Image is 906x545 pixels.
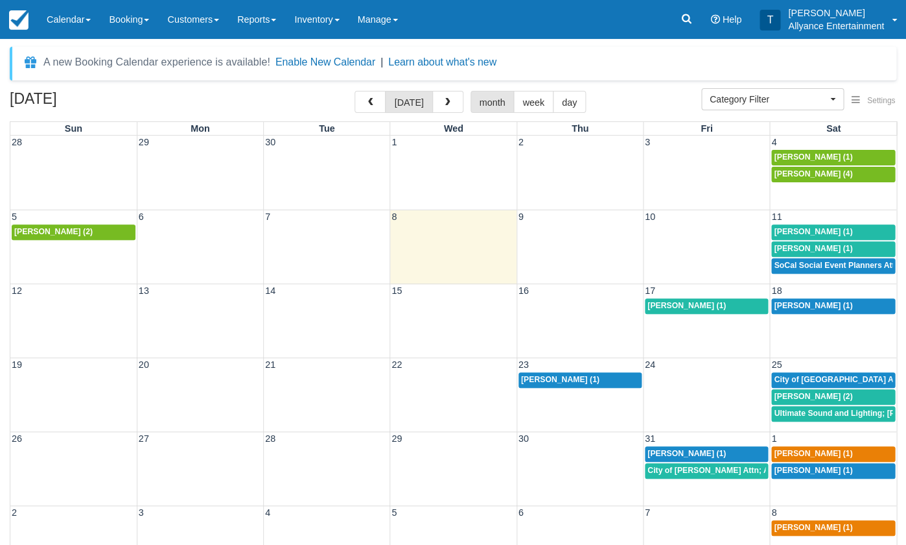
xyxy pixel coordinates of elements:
span: Sun [65,123,82,134]
span: Category Filter [710,93,827,106]
span: [PERSON_NAME] (2) [774,392,852,401]
span: 12 [10,285,23,296]
a: Learn about what's new [388,56,496,67]
span: 1 [390,137,398,147]
a: City of [GEOGRAPHIC_DATA] Attn; [PERSON_NAME] (2) [771,372,895,388]
span: 5 [10,212,18,222]
span: [PERSON_NAME] (1) [774,227,852,236]
button: Category Filter [701,88,844,110]
span: 2 [10,507,18,518]
p: Allyance Entertainment [788,19,884,32]
span: 30 [264,137,277,147]
span: [PERSON_NAME] (1) [774,152,852,162]
span: 19 [10,359,23,370]
div: T [760,10,780,30]
span: City of [PERSON_NAME] Attn; America [PERSON_NAME] (1) [647,466,875,475]
span: 2 [517,137,525,147]
span: [PERSON_NAME] (1) [774,466,852,475]
span: 29 [390,433,403,444]
span: 27 [137,433,150,444]
span: 1 [770,433,778,444]
span: 6 [137,212,145,222]
span: 15 [390,285,403,296]
button: month [470,91,515,113]
a: [PERSON_NAME] (2) [12,224,135,240]
span: 17 [644,285,656,296]
img: checkfront-main-nav-mini-logo.png [9,10,29,30]
span: 4 [264,507,272,518]
span: Settings [867,96,895,105]
a: Ultimate Sound and Lighting; [PERSON_NAME] (1) [771,406,895,422]
a: [PERSON_NAME] (1) [771,241,895,257]
a: [PERSON_NAME] (1) [771,298,895,314]
h2: [DATE] [10,91,174,115]
button: Settings [844,91,903,110]
a: [PERSON_NAME] (1) [645,298,768,314]
span: [PERSON_NAME] (1) [774,244,852,253]
span: 6 [517,507,525,518]
span: [PERSON_NAME] (1) [774,449,852,458]
span: 28 [264,433,277,444]
button: week [513,91,553,113]
span: 25 [770,359,783,370]
button: Enable New Calendar [275,56,375,69]
a: [PERSON_NAME] (1) [771,150,895,165]
span: 3 [137,507,145,518]
span: Wed [444,123,463,134]
span: 8 [770,507,778,518]
button: day [553,91,586,113]
a: City of [PERSON_NAME] Attn; America [PERSON_NAME] (1) [645,463,768,479]
span: Thu [572,123,588,134]
p: [PERSON_NAME] [788,6,884,19]
span: [PERSON_NAME] (2) [14,227,93,236]
span: Help [722,14,741,25]
span: [PERSON_NAME] (1) [774,301,852,310]
span: [PERSON_NAME] (1) [647,301,726,310]
span: 28 [10,137,23,147]
span: 21 [264,359,277,370]
span: 4 [770,137,778,147]
span: 7 [644,507,651,518]
span: 29 [137,137,150,147]
span: Mon [191,123,210,134]
span: 7 [264,212,272,222]
span: Tue [319,123,335,134]
button: [DATE] [385,91,432,113]
span: [PERSON_NAME] (1) [647,449,726,458]
span: 16 [517,285,530,296]
span: Sat [826,123,841,134]
a: [PERSON_NAME] (4) [771,167,895,182]
span: 13 [137,285,150,296]
span: 23 [517,359,530,370]
span: 24 [644,359,656,370]
span: 14 [264,285,277,296]
span: 9 [517,212,525,222]
div: A new Booking Calendar experience is available! [43,54,270,70]
span: 22 [390,359,403,370]
a: [PERSON_NAME] (1) [771,224,895,240]
a: [PERSON_NAME] (1) [645,446,768,462]
a: [PERSON_NAME] (1) [771,520,895,536]
span: 11 [770,212,783,222]
i: Help [710,15,719,24]
span: Fri [701,123,712,134]
a: SoCal Social Event Planners Attn; [PERSON_NAME] (2) [771,258,895,274]
span: 31 [644,433,656,444]
span: 26 [10,433,23,444]
span: 18 [770,285,783,296]
span: 5 [390,507,398,518]
span: | [380,56,383,67]
a: [PERSON_NAME] (1) [771,463,895,479]
span: 30 [517,433,530,444]
a: [PERSON_NAME] (1) [518,372,642,388]
span: [PERSON_NAME] (4) [774,169,852,178]
a: [PERSON_NAME] (2) [771,389,895,405]
span: [PERSON_NAME] (1) [521,375,599,384]
span: 20 [137,359,150,370]
span: 3 [644,137,651,147]
a: [PERSON_NAME] (1) [771,446,895,462]
span: 8 [390,212,398,222]
span: 10 [644,212,656,222]
span: [PERSON_NAME] (1) [774,523,852,532]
